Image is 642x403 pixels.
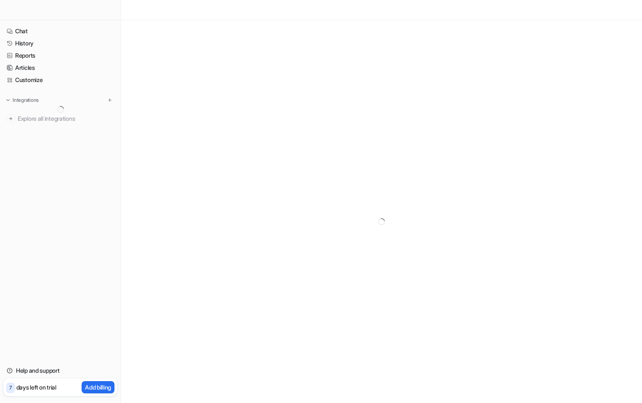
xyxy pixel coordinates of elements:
[9,384,12,392] p: 7
[3,50,117,61] a: Reports
[16,383,56,392] p: days left on trial
[3,113,117,125] a: Explore all integrations
[13,97,39,103] p: Integrations
[18,112,114,125] span: Explore all integrations
[7,114,15,123] img: explore all integrations
[3,96,41,104] button: Integrations
[3,25,117,37] a: Chat
[3,74,117,86] a: Customize
[82,381,114,393] button: Add billing
[3,37,117,49] a: History
[85,383,111,392] p: Add billing
[107,97,113,103] img: menu_add.svg
[3,365,117,376] a: Help and support
[5,97,11,103] img: expand menu
[3,62,117,74] a: Articles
